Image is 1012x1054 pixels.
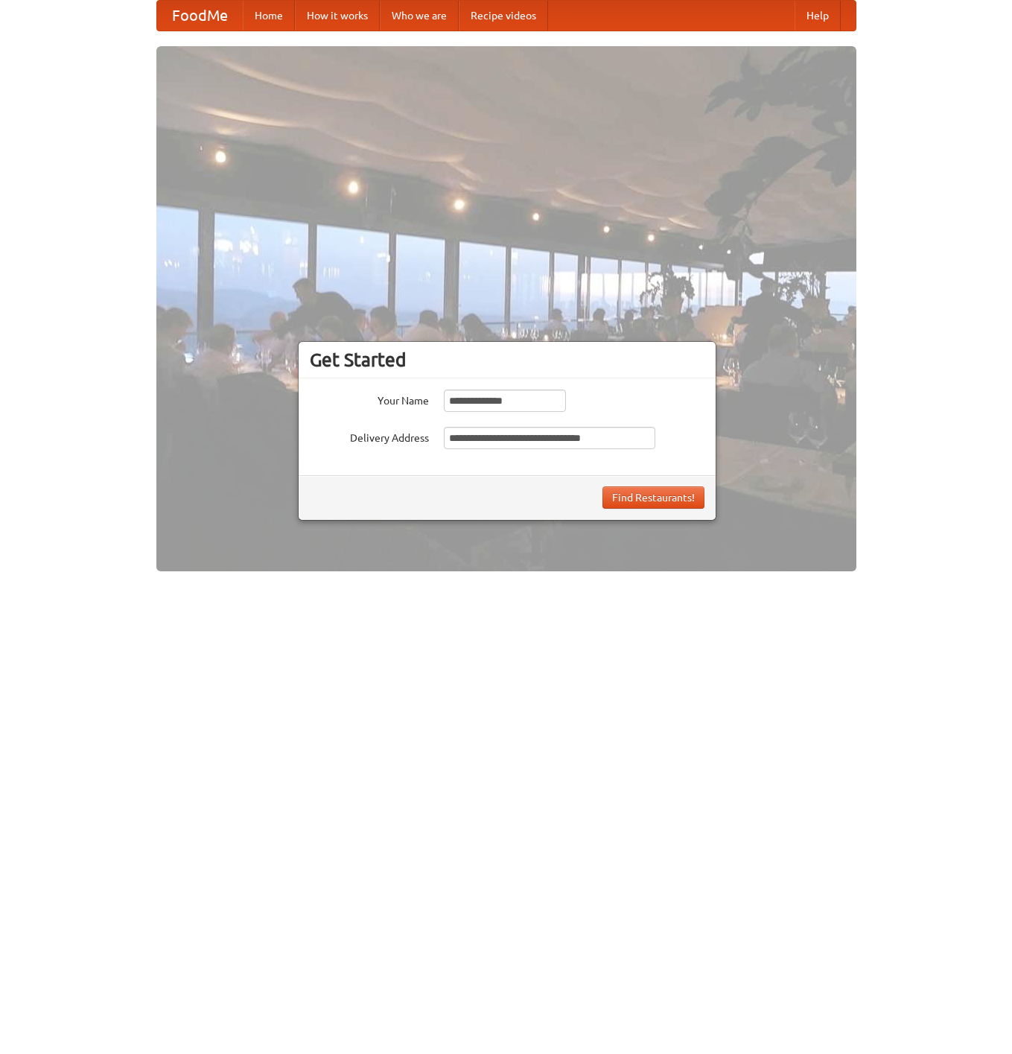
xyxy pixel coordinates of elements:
a: Help [795,1,841,31]
h3: Get Started [310,349,704,371]
label: Your Name [310,390,429,408]
label: Delivery Address [310,427,429,445]
a: Recipe videos [459,1,548,31]
a: FoodMe [157,1,243,31]
a: Who we are [380,1,459,31]
a: Home [243,1,295,31]
a: How it works [295,1,380,31]
button: Find Restaurants! [602,486,704,509]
